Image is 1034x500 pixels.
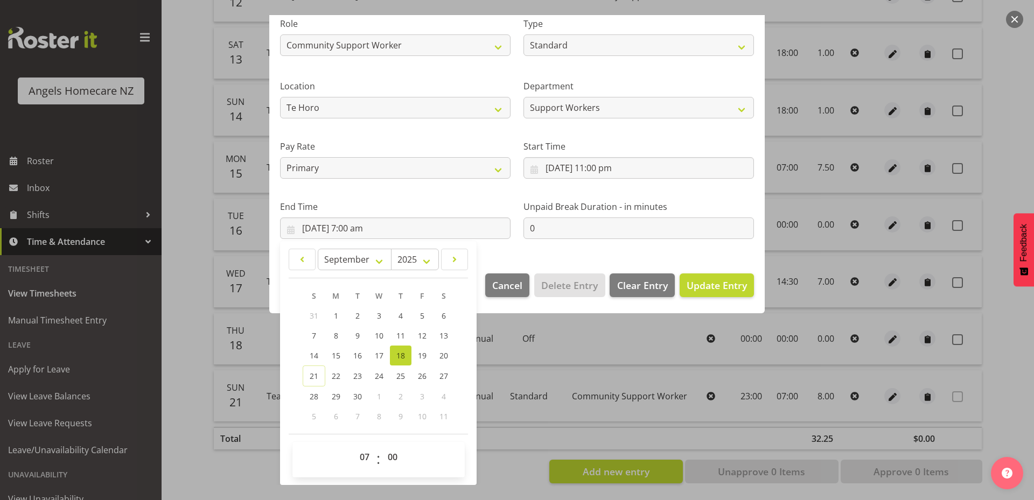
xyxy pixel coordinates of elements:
[377,311,381,321] span: 3
[368,306,390,326] a: 3
[332,350,340,361] span: 15
[418,330,427,341] span: 12
[523,140,754,153] label: Start Time
[442,291,446,301] span: S
[355,411,360,421] span: 7
[541,278,598,292] span: Delete Entry
[492,278,522,292] span: Cancel
[310,371,318,381] span: 21
[396,350,405,361] span: 18
[375,350,383,361] span: 17
[433,365,455,386] a: 27
[355,330,360,341] span: 9
[439,350,448,361] span: 20
[280,200,511,213] label: End Time
[420,311,424,321] span: 5
[418,411,427,421] span: 10
[280,140,511,153] label: Pay Rate
[610,273,674,297] button: Clear Entry
[485,273,529,297] button: Cancel
[1019,224,1029,262] span: Feedback
[442,391,446,402] span: 4
[325,326,347,346] a: 8
[523,80,754,93] label: Department
[687,279,747,292] span: Update Entry
[396,330,405,341] span: 11
[377,391,381,402] span: 1
[303,326,325,346] a: 7
[396,371,405,381] span: 25
[375,330,383,341] span: 10
[411,365,433,386] a: 26
[325,306,347,326] a: 1
[617,278,668,292] span: Clear Entry
[310,350,318,361] span: 14
[411,306,433,326] a: 5
[303,365,325,386] a: 21
[355,311,360,321] span: 2
[280,80,511,93] label: Location
[442,311,446,321] span: 6
[375,371,383,381] span: 24
[310,311,318,321] span: 31
[347,306,368,326] a: 2
[411,326,433,346] a: 12
[411,346,433,365] a: 19
[1014,213,1034,286] button: Feedback - Show survey
[399,391,403,402] span: 2
[368,326,390,346] a: 10
[332,391,340,402] span: 29
[353,391,362,402] span: 30
[390,306,411,326] a: 4
[334,411,338,421] span: 6
[280,17,511,30] label: Role
[680,273,754,297] button: Update Entry
[347,386,368,406] a: 30
[390,365,411,386] a: 25
[310,391,318,402] span: 28
[1002,468,1012,478] img: help-xxl-2.png
[312,291,316,301] span: S
[433,346,455,365] a: 20
[420,391,424,402] span: 3
[390,326,411,346] a: 11
[325,386,347,406] a: 29
[390,346,411,365] a: 18
[399,291,403,301] span: T
[523,17,754,30] label: Type
[433,306,455,326] a: 6
[418,371,427,381] span: 26
[280,217,511,239] input: Click to select...
[325,346,347,365] a: 15
[312,330,316,341] span: 7
[420,291,424,301] span: F
[312,411,316,421] span: 5
[439,411,448,421] span: 11
[399,411,403,421] span: 9
[332,291,339,301] span: M
[376,446,380,473] span: :
[325,365,347,386] a: 22
[303,346,325,365] a: 14
[355,291,360,301] span: T
[368,346,390,365] a: 17
[534,273,605,297] button: Delete Entry
[523,217,754,239] input: Unpaid Break Duration
[418,350,427,361] span: 19
[332,371,340,381] span: 22
[375,291,382,301] span: W
[523,200,754,213] label: Unpaid Break Duration - in minutes
[353,350,362,361] span: 16
[347,365,368,386] a: 23
[439,371,448,381] span: 27
[303,386,325,406] a: 28
[433,326,455,346] a: 13
[377,411,381,421] span: 8
[439,330,448,341] span: 13
[353,371,362,381] span: 23
[347,326,368,346] a: 9
[368,365,390,386] a: 24
[347,346,368,365] a: 16
[399,311,403,321] span: 4
[334,311,338,321] span: 1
